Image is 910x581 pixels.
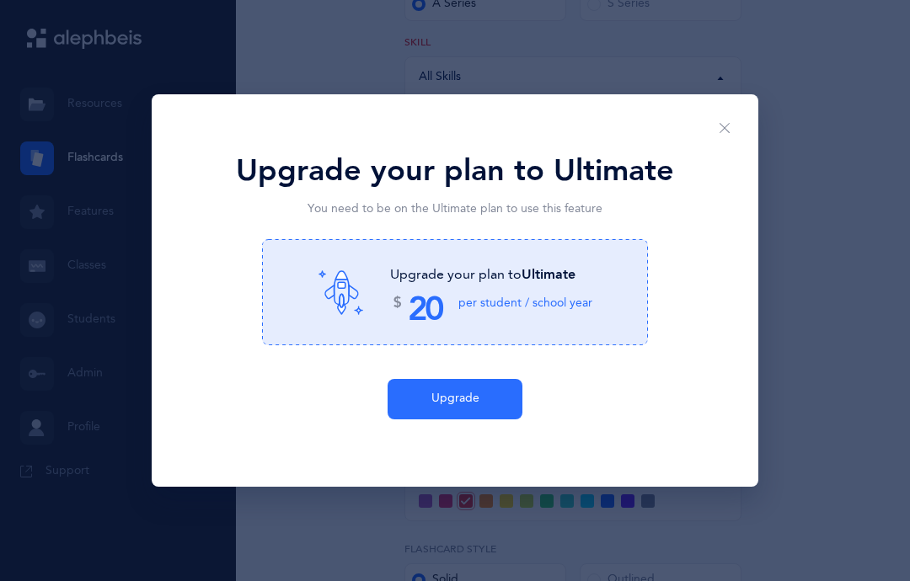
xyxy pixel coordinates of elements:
[236,148,674,194] div: Upgrade your plan to Ultimate
[318,259,363,325] img: rocket-star.svg
[388,379,522,419] button: Upgrade
[390,259,592,290] div: Upgrade your plan to
[308,200,602,219] div: You need to be on the Ultimate plan to use this feature
[704,108,745,149] button: Close
[431,390,479,408] span: Upgrade
[522,267,575,282] span: Ultimate
[458,296,592,310] span: per student / school year
[408,290,442,328] span: 20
